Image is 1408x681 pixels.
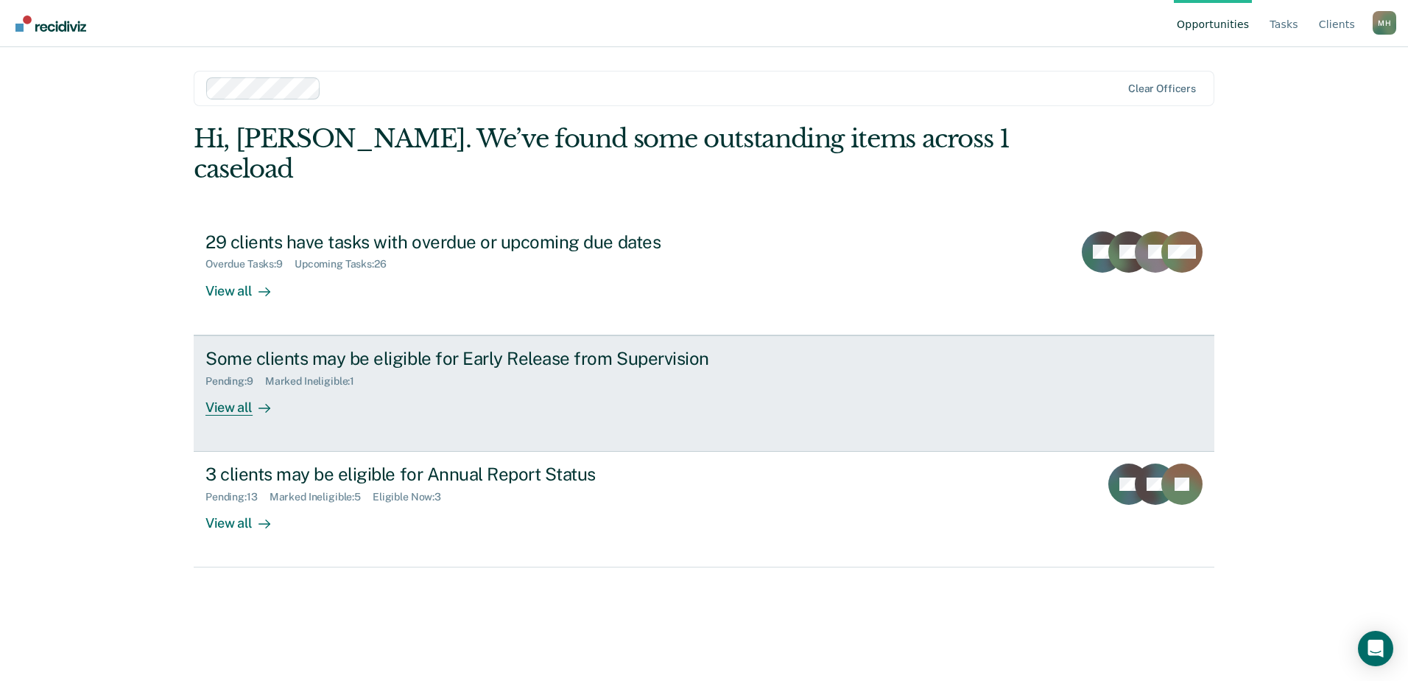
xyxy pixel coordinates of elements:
div: Overdue Tasks : 9 [205,258,295,270]
img: Recidiviz [15,15,86,32]
div: View all [205,503,288,532]
div: Marked Ineligible : 5 [270,491,373,503]
div: Marked Ineligible : 1 [265,375,366,388]
div: Hi, [PERSON_NAME]. We’ve found some outstanding items across 1 caseload [194,124,1010,184]
div: Pending : 13 [205,491,270,503]
div: Clear officers [1128,83,1196,95]
div: M H [1373,11,1396,35]
div: Eligible Now : 3 [373,491,453,503]
div: Upcoming Tasks : 26 [295,258,398,270]
div: Pending : 9 [205,375,265,388]
button: Profile dropdown button [1373,11,1396,35]
a: 3 clients may be eligible for Annual Report StatusPending:13Marked Ineligible:5Eligible Now:3View... [194,452,1214,567]
div: Open Intercom Messenger [1358,631,1393,666]
div: View all [205,387,288,416]
div: 29 clients have tasks with overdue or upcoming due dates [205,231,722,253]
div: Some clients may be eligible for Early Release from Supervision [205,348,722,369]
div: 3 clients may be eligible for Annual Report Status [205,464,722,485]
a: 29 clients have tasks with overdue or upcoming due datesOverdue Tasks:9Upcoming Tasks:26View all [194,220,1214,335]
a: Some clients may be eligible for Early Release from SupervisionPending:9Marked Ineligible:1View all [194,335,1214,452]
div: View all [205,270,288,299]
